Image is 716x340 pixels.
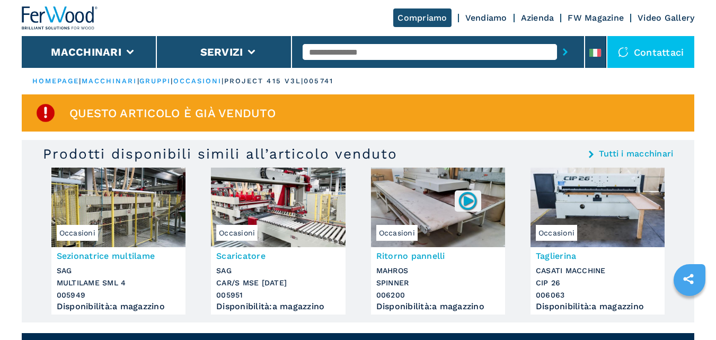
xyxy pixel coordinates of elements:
[57,250,180,262] h3: Sezionatrice multilame
[536,225,577,241] span: Occasioni
[371,168,505,247] img: Ritorno pannelli MAHROS SPINNER
[22,6,98,30] img: Ferwood
[211,168,345,247] img: Scaricatore SAG CAR/S MSE 1/25/12
[618,47,629,57] img: Contattaci
[222,77,224,85] span: |
[173,77,222,85] a: occasioni
[376,250,500,262] h3: Ritorno pannelli
[393,8,451,27] a: Compriamo
[521,13,554,23] a: Azienda
[43,145,397,162] h3: Prodotti disponibili simili all’articolo venduto
[51,168,185,247] img: Sezionatrice multilame SAG MULTILAME SML 4
[139,77,171,85] a: gruppi
[82,77,137,85] a: macchinari
[599,150,674,158] a: Tutti i macchinari
[671,292,708,332] iframe: Chat
[557,40,573,64] button: submit-button
[675,266,702,292] a: sharethis
[216,304,340,309] div: Disponibilità : a magazzino
[200,46,243,58] button: Servizi
[568,13,624,23] a: FW Magazine
[69,107,276,119] span: Questo articolo è già venduto
[371,168,505,315] a: Ritorno pannelli MAHROS SPINNEROccasioni006200Ritorno pannelliMAHROSSPINNER006200Disponibilità:a ...
[57,304,180,309] div: Disponibilità : a magazzino
[531,168,665,315] a: Taglierina CASATI MACCHINE CIP 26OccasioniTaglierinaCASATI MACCHINECIP 26006063Disponibilità:a ma...
[137,77,139,85] span: |
[51,168,185,315] a: Sezionatrice multilame SAG MULTILAME SML 4OccasioniSezionatrice multilameSAGMULTILAME SML 4005949...
[211,168,345,315] a: Scaricatore SAG CAR/S MSE 1/25/12OccasioniScaricatoreSAGCAR/S MSE [DATE]005951Disponibilità:a mag...
[465,13,507,23] a: Vendiamo
[51,46,121,58] button: Macchinari
[224,76,304,86] p: project 415 v3l |
[57,225,98,241] span: Occasioni
[607,36,695,68] div: Contattaci
[376,265,500,301] h3: MAHROS SPINNER 006200
[79,77,81,85] span: |
[376,225,418,241] span: Occasioni
[638,13,694,23] a: Video Gallery
[304,76,333,86] p: 005741
[216,250,340,262] h3: Scaricatore
[171,77,173,85] span: |
[536,265,659,301] h3: CASATI MACCHINE CIP 26 006063
[376,304,500,309] div: Disponibilità : a magazzino
[35,102,56,124] img: SoldProduct
[457,190,478,211] img: 006200
[57,265,180,301] h3: SAG MULTILAME SML 4 005949
[536,250,659,262] h3: Taglierina
[536,304,659,309] div: Disponibilità : a magazzino
[216,225,258,241] span: Occasioni
[216,265,340,301] h3: SAG CAR/S MSE [DATE] 005951
[32,77,79,85] a: HOMEPAGE
[531,168,665,247] img: Taglierina CASATI MACCHINE CIP 26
